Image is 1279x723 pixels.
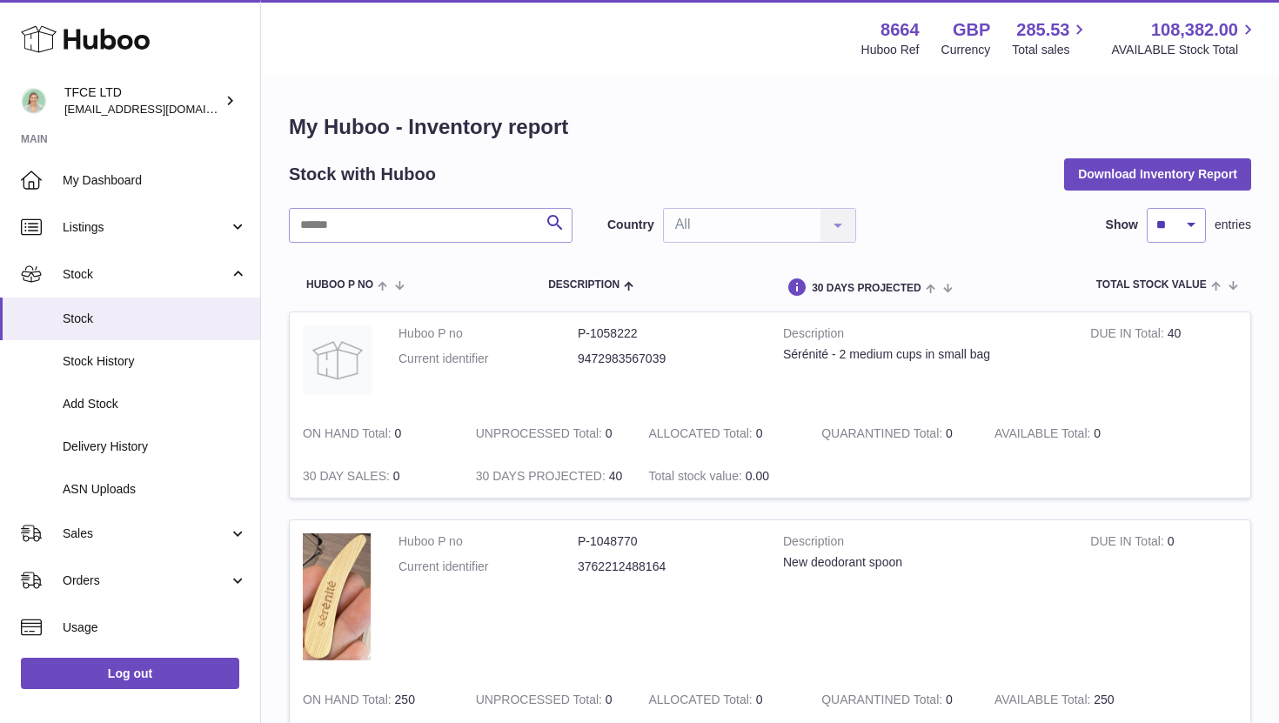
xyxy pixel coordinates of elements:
span: Usage [63,619,247,636]
div: New deodorant spoon [783,554,1064,571]
div: Sérénité - 2 medium cups in small bag [783,346,1064,363]
td: 0 [463,679,636,721]
dd: 3762212488164 [578,559,757,575]
dd: P-1058222 [578,325,757,342]
span: 30 DAYS PROJECTED [812,283,921,294]
strong: Total stock value [648,469,745,487]
strong: Description [783,533,1064,554]
img: hello@thefacialcuppingexpert.com [21,88,47,114]
span: Orders [63,572,229,589]
dd: P-1048770 [578,533,757,550]
td: 0 [290,455,463,498]
span: 108,382.00 [1151,18,1238,42]
div: TFCE LTD [64,84,221,117]
strong: QUARANTINED Total [821,693,946,711]
span: My Dashboard [63,172,247,189]
button: Download Inventory Report [1064,158,1251,190]
strong: GBP [953,18,990,42]
td: 250 [290,679,463,721]
strong: 30 DAY SALES [303,469,393,487]
a: 285.53 Total sales [1012,18,1089,58]
dt: Current identifier [398,351,578,367]
strong: ON HAND Total [303,693,395,711]
span: 0.00 [746,469,769,483]
strong: UNPROCESSED Total [476,693,606,711]
span: Huboo P no [306,279,373,291]
span: Sales [63,526,229,542]
div: Currency [941,42,991,58]
span: Total sales [1012,42,1089,58]
span: Stock [63,311,247,327]
span: Stock [63,266,229,283]
strong: QUARANTINED Total [821,426,946,445]
strong: ON HAND Total [303,426,395,445]
strong: DUE IN Total [1090,534,1167,552]
dt: Huboo P no [398,325,578,342]
span: Add Stock [63,396,247,412]
dt: Current identifier [398,559,578,575]
strong: AVAILABLE Total [994,426,1094,445]
img: product image [303,533,372,661]
img: product image [303,325,372,395]
span: [EMAIL_ADDRESS][DOMAIN_NAME] [64,102,256,116]
h2: Stock with Huboo [289,163,436,186]
span: entries [1215,217,1251,233]
td: 0 [463,412,636,455]
td: 250 [981,679,1155,721]
span: Stock History [63,353,247,370]
div: Huboo Ref [861,42,920,58]
td: 0 [981,412,1155,455]
span: 0 [946,693,953,706]
td: 0 [1077,520,1250,679]
span: ASN Uploads [63,481,247,498]
h1: My Huboo - Inventory report [289,113,1251,141]
strong: Description [783,325,1064,346]
span: Delivery History [63,438,247,455]
span: 285.53 [1016,18,1069,42]
label: Country [607,217,654,233]
span: AVAILABLE Stock Total [1111,42,1258,58]
strong: UNPROCESSED Total [476,426,606,445]
td: 40 [463,455,636,498]
td: 0 [290,412,463,455]
strong: ALLOCATED Total [648,426,755,445]
label: Show [1106,217,1138,233]
span: 0 [946,426,953,440]
strong: ALLOCATED Total [648,693,755,711]
strong: 30 DAYS PROJECTED [476,469,609,487]
td: 0 [635,412,808,455]
a: 108,382.00 AVAILABLE Stock Total [1111,18,1258,58]
dt: Huboo P no [398,533,578,550]
span: Total stock value [1096,279,1207,291]
strong: 8664 [881,18,920,42]
span: Listings [63,219,229,236]
td: 40 [1077,312,1250,412]
a: Log out [21,658,239,689]
span: Description [548,279,619,291]
dd: 9472983567039 [578,351,757,367]
strong: AVAILABLE Total [994,693,1094,711]
td: 0 [635,679,808,721]
strong: DUE IN Total [1090,326,1167,345]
